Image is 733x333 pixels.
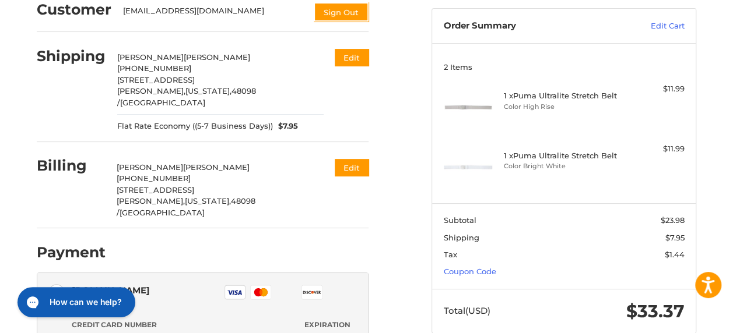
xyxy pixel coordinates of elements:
[624,143,684,155] div: $11.99
[37,47,106,65] h2: Shipping
[12,283,139,321] iframe: Gorgias live chat messenger
[184,52,250,62] span: [PERSON_NAME]
[37,243,106,261] h2: Payment
[665,233,685,242] span: $7.95
[120,98,205,107] span: [GEOGRAPHIC_DATA]
[185,86,232,95] span: [US_STATE],
[117,196,185,206] span: [PERSON_NAME],
[665,250,685,259] span: $1.44
[444,250,457,259] span: Tax
[183,162,250,172] span: [PERSON_NAME]
[117,86,185,95] span: [PERSON_NAME],
[117,121,273,132] span: Flat Rate Economy ((5-7 Business Days))
[123,5,303,22] div: [EMAIL_ADDRESS][DOMAIN_NAME]
[624,83,684,95] div: $11.99
[444,215,476,225] span: Subtotal
[117,173,191,183] span: [PHONE_NUMBER]
[444,233,479,242] span: Shipping
[72,320,293,330] label: Credit Card Number
[117,75,195,84] span: [STREET_ADDRESS]
[504,91,622,100] h4: 1 x Puma Ultralite Stretch Belt
[120,208,205,217] span: [GEOGRAPHIC_DATA]
[117,162,183,172] span: [PERSON_NAME]
[335,49,369,66] button: Edit
[504,102,622,112] li: Color High Rise
[304,320,352,330] label: Expiration
[444,62,685,72] h3: 2 Items
[117,52,184,62] span: [PERSON_NAME]
[117,86,256,107] span: 48098 /
[661,215,685,225] span: $23.98
[117,196,255,217] span: 48098 /
[608,20,685,32] a: Edit Cart
[185,196,231,206] span: [US_STATE],
[117,185,194,194] span: [STREET_ADDRESS]
[117,63,191,73] span: [PHONE_NUMBER]
[444,305,490,316] span: Total (USD)
[444,267,496,276] a: Coupon Code
[504,151,622,160] h4: 1 x Puma Ultralite Stretch Belt
[273,121,299,132] span: $7.95
[314,2,369,22] button: Sign Out
[335,159,369,176] button: Edit
[72,281,150,300] div: [DOMAIN_NAME]
[626,300,685,322] span: $33.37
[37,157,105,175] h2: Billing
[37,1,111,19] h2: Customer
[504,161,622,171] li: Color Bright White
[444,20,608,32] h3: Order Summary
